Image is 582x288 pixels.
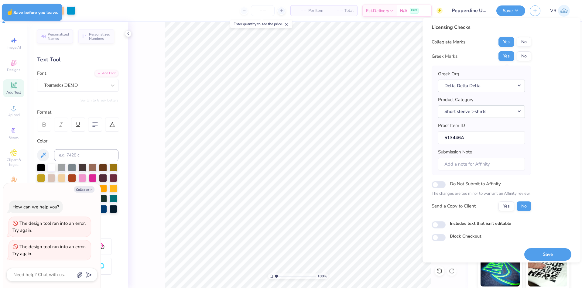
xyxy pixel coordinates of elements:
button: Switch to Greek Letters [80,98,118,103]
label: Submission Note [438,149,472,156]
button: Save [524,248,571,261]
a: VR [550,5,570,17]
input: Untitled Design [447,5,492,17]
label: Includes text that isn't editable [450,220,511,227]
div: Greek Marks [432,53,457,60]
span: – – [294,8,306,14]
button: Delta Delta Delta [438,80,525,92]
span: Image AI [7,45,21,50]
div: Format [37,109,119,116]
label: Proof Item ID [438,122,465,129]
span: VR [550,7,556,14]
input: – – [251,5,275,16]
button: Yes [498,51,514,61]
span: Designs [7,67,20,72]
span: N/A [400,8,407,14]
img: Glow in the Dark Ink [481,256,520,286]
span: Clipart & logos [3,157,24,167]
div: Licensing Checks [432,24,531,31]
label: Font [37,70,46,77]
input: e.g. 7428 c [54,149,118,161]
button: Yes [498,37,514,47]
div: Text Tool [37,56,118,64]
button: Short sleeve t-shirts [438,105,525,118]
span: Est. Delivery [366,8,389,14]
div: How can we help you? [12,204,59,210]
button: No [517,51,531,61]
button: No [517,37,531,47]
div: Send a Copy to Client [432,203,476,210]
span: Greek [9,135,19,140]
label: Block Checkout [450,233,481,239]
div: Color [37,138,118,145]
span: Personalized Names [48,32,69,41]
button: Collapse [74,186,94,193]
label: Do Not Submit to Affinity [450,180,501,188]
img: Water based Ink [528,256,567,286]
span: Upload [8,112,20,117]
button: No [517,201,531,211]
img: Vincent Roxas [558,5,570,17]
span: Total [344,8,354,14]
div: Collegiate Marks [432,39,465,46]
div: The design tool ran into an error. Try again. [12,220,86,233]
label: Product Category [438,96,474,103]
div: The design tool ran into an error. Try again. [12,244,86,257]
button: Save [496,5,525,16]
button: Yes [498,201,514,211]
span: 100 % [317,273,327,279]
input: Add a note for Affinity [438,158,525,171]
span: Add Text [6,90,21,95]
p: The changes are too minor to warrant an Affinity review. [432,191,531,197]
label: Greek Org [438,70,459,77]
div: Enter quantity to see the price. [230,20,292,28]
span: Per Item [308,8,323,14]
span: FREE [411,9,417,13]
div: Add Font [94,70,118,77]
span: Personalized Numbers [89,32,111,41]
span: – – [330,8,343,14]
